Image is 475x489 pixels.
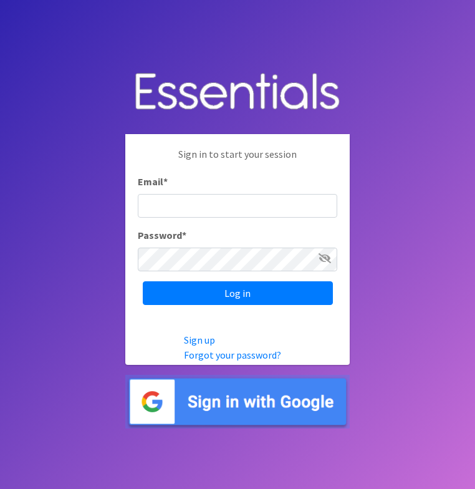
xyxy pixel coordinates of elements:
img: Human Essentials [125,61,350,125]
input: Log in [143,281,333,305]
a: Sign up [184,334,215,346]
abbr: required [163,175,168,188]
img: Sign in with Google [125,375,350,429]
p: Sign in to start your session [138,147,337,174]
abbr: required [182,229,186,241]
a: Forgot your password? [184,349,281,361]
label: Email [138,174,168,189]
label: Password [138,228,186,243]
